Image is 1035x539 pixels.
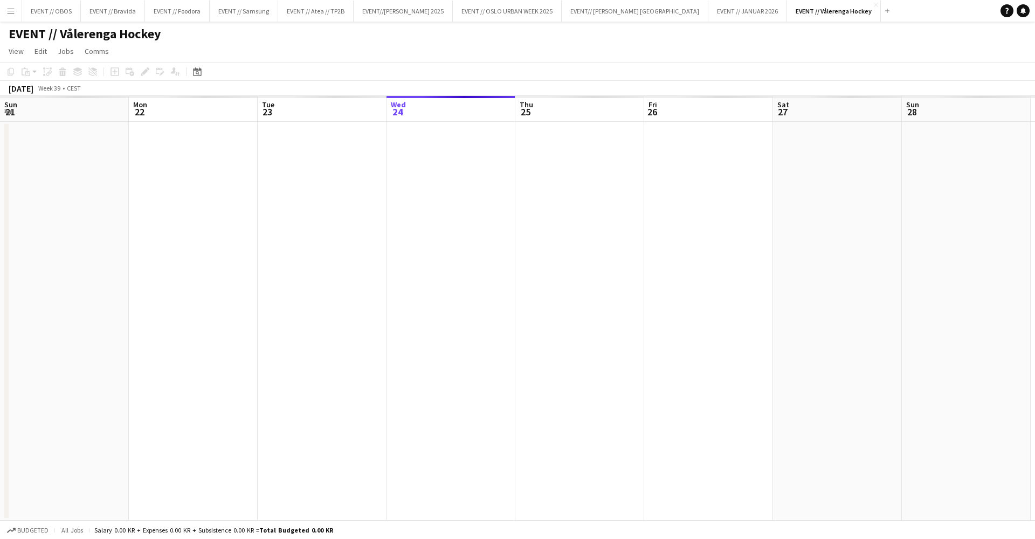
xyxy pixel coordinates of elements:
[391,100,406,109] span: Wed
[17,527,49,534] span: Budgeted
[708,1,787,22] button: EVENT // JANUAR 2026
[9,46,24,56] span: View
[58,46,74,56] span: Jobs
[3,106,17,118] span: 21
[81,1,145,22] button: EVENT // Bravida
[520,100,533,109] span: Thu
[85,46,109,56] span: Comms
[776,106,789,118] span: 27
[906,100,919,109] span: Sun
[5,524,50,536] button: Budgeted
[34,46,47,56] span: Edit
[210,1,278,22] button: EVENT // Samsung
[53,44,78,58] a: Jobs
[647,106,657,118] span: 26
[259,526,333,534] span: Total Budgeted 0.00 KR
[354,1,453,22] button: EVENT//[PERSON_NAME] 2025
[30,44,51,58] a: Edit
[260,106,274,118] span: 23
[59,526,85,534] span: All jobs
[36,84,63,92] span: Week 39
[787,1,881,22] button: EVENT // Vålerenga Hockey
[453,1,562,22] button: EVENT // OSLO URBAN WEEK 2025
[132,106,147,118] span: 22
[133,100,147,109] span: Mon
[80,44,113,58] a: Comms
[67,84,81,92] div: CEST
[4,44,28,58] a: View
[4,100,17,109] span: Sun
[278,1,354,22] button: EVENT // Atea // TP2B
[145,1,210,22] button: EVENT // Foodora
[389,106,406,118] span: 24
[518,106,533,118] span: 25
[94,526,333,534] div: Salary 0.00 KR + Expenses 0.00 KR + Subsistence 0.00 KR =
[648,100,657,109] span: Fri
[905,106,919,118] span: 28
[9,26,161,42] h1: EVENT // Vålerenga Hockey
[9,83,33,94] div: [DATE]
[562,1,708,22] button: EVENT// [PERSON_NAME] [GEOGRAPHIC_DATA]
[262,100,274,109] span: Tue
[22,1,81,22] button: EVENT // OBOS
[777,100,789,109] span: Sat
